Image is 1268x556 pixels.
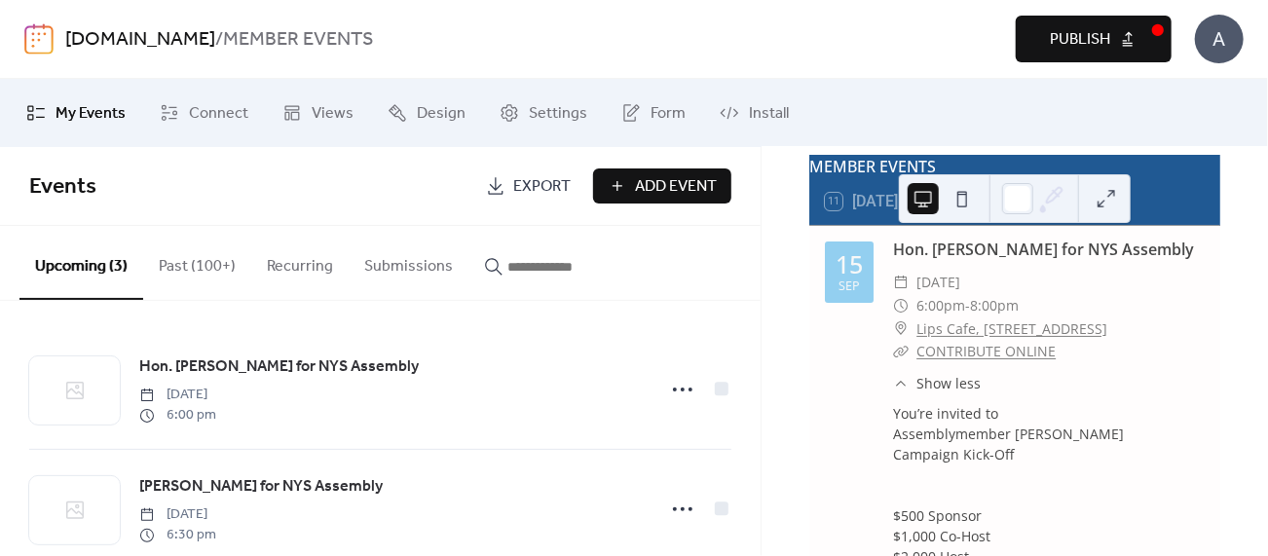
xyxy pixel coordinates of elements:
button: Add Event [593,168,731,204]
b: MEMBER EVENTS [223,21,374,58]
button: Recurring [251,226,349,298]
span: 6:30 pm [139,525,216,545]
span: Settings [529,102,587,126]
span: 6:00 pm [139,405,216,426]
span: 6:00pm [916,294,965,317]
a: Design [373,87,480,139]
a: CONTRIBUTE ONLINE [916,342,1056,360]
span: Connect [189,102,248,126]
button: Submissions [349,226,468,298]
span: Install [749,102,789,126]
a: Settings [485,87,602,139]
div: ​ [893,340,909,363]
span: My Events [56,102,126,126]
span: Add Event [635,175,717,199]
span: Export [513,175,571,199]
a: [DOMAIN_NAME] [65,21,215,58]
span: Show less [916,373,981,393]
span: Events [29,166,96,208]
img: logo [24,23,54,55]
a: Form [607,87,700,139]
a: My Events [12,87,140,139]
a: Connect [145,87,263,139]
span: Form [651,102,686,126]
span: Views [312,102,354,126]
a: Lips Cafe, [STREET_ADDRESS] [916,317,1107,341]
a: [PERSON_NAME] for NYS Assembly [139,474,383,500]
a: Install [705,87,803,139]
button: Upcoming (3) [19,226,143,300]
div: ​ [893,271,909,294]
span: Publish [1050,28,1110,52]
span: Hon. [PERSON_NAME] for NYS Assembly [139,355,419,379]
div: A [1195,15,1244,63]
span: [PERSON_NAME] for NYS Assembly [139,475,383,499]
span: 8:00pm [970,294,1019,317]
div: ​ [893,317,909,341]
div: ​ [893,373,909,393]
a: Hon. [PERSON_NAME] for NYS Assembly [893,239,1194,260]
span: Design [417,102,466,126]
a: Hon. [PERSON_NAME] for NYS Assembly [139,354,419,380]
a: Export [471,168,585,204]
a: Views [268,87,368,139]
span: [DATE] [139,385,216,405]
span: - [965,294,970,317]
b: / [215,21,223,58]
span: [DATE] [916,271,960,294]
div: ​ [893,294,909,317]
span: [DATE] [139,504,216,525]
div: Sep [839,280,860,293]
div: MEMBER EVENTS [809,155,1220,178]
button: Past (100+) [143,226,251,298]
div: 15 [836,252,863,277]
button: Publish [1016,16,1172,62]
button: ​Show less [893,373,981,393]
